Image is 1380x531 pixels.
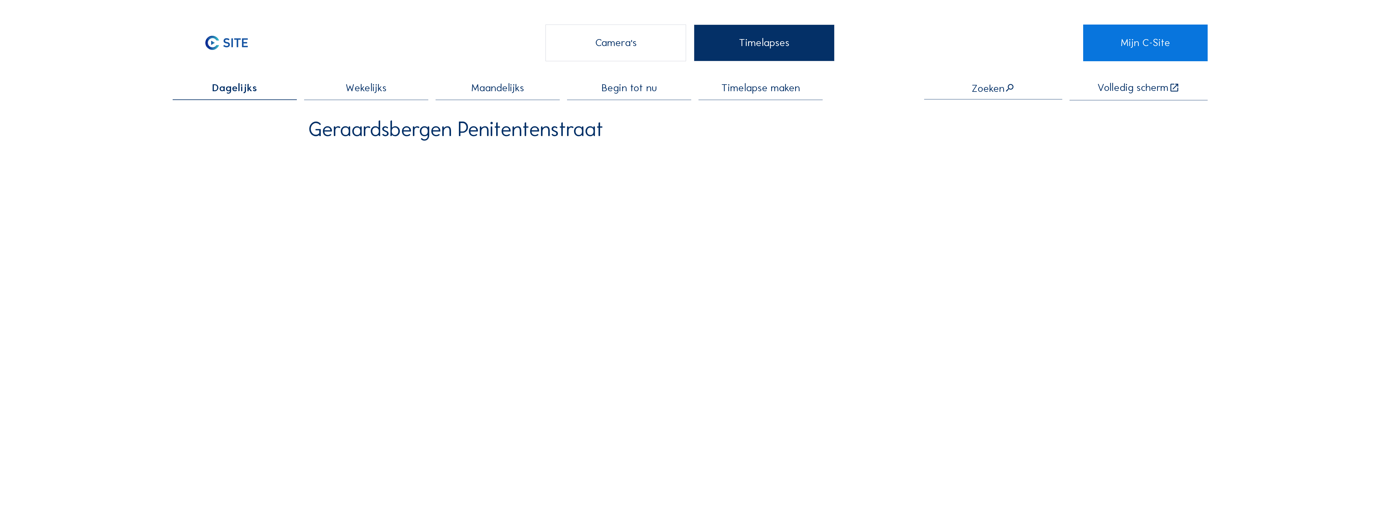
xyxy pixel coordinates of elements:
span: Timelapse maken [721,83,800,93]
div: Camera's [546,25,686,61]
span: Dagelijks [212,83,257,93]
a: Mijn C-Site [1083,25,1207,61]
a: C-SITE Logo [173,25,297,61]
video: Your browser does not support the video tag. [308,149,1071,531]
img: C-SITE Logo [173,25,281,61]
div: Zoeken [972,82,1015,93]
span: Maandelijks [471,83,524,93]
span: Wekelijks [346,83,386,93]
div: Timelapses [694,25,835,61]
span: Begin tot nu [602,83,657,93]
div: Geraardsbergen Penitentenstraat [308,119,603,139]
div: Volledig scherm [1097,82,1168,93]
